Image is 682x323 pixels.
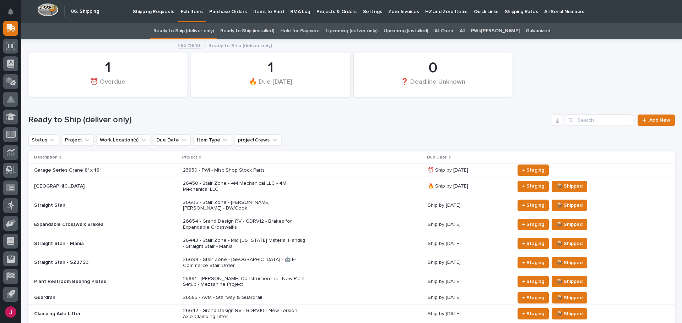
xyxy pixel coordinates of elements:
p: Description [34,154,58,161]
button: Notifications [3,4,18,19]
button: 📦 Shipped [552,181,587,192]
p: Expandable Crosswalk Brakes [34,222,158,228]
button: ← Staging [518,257,549,268]
p: Ready to Ship (deliver only) [209,41,272,49]
a: Add New [638,115,675,126]
p: 26443 - Stair Zone - Mid [US_STATE] Material Handlig - Straight Stair - Mania [183,238,307,250]
p: [GEOGRAPHIC_DATA] [34,183,158,189]
button: ← Staging [518,238,549,249]
h2: 06. Shipping [71,9,99,15]
span: 📦 Shipped [556,182,583,190]
button: 📦 Shipped [552,219,587,230]
p: Project [182,154,197,161]
a: Fab Items [178,41,201,49]
button: ← Staging [518,308,549,319]
button: Due Date [153,134,191,146]
div: Notifications [9,9,18,20]
button: ← Staging [518,165,549,176]
button: Status [28,134,59,146]
a: Ready to Ship (deliver only) [153,23,214,39]
span: 📦 Shipped [556,258,583,267]
button: users-avatar [3,305,18,319]
p: Ship by [DATE] [428,202,509,208]
p: Clamping Axle Lifter [34,311,158,317]
tr: Straight Stair26605 - Stair Zone - [PERSON_NAME] [PERSON_NAME] - BW/CookShip by [DATE]← Staging📦 ... [28,196,675,215]
span: ← Staging [522,201,544,210]
div: ❓ Deadline Unknown [366,78,501,93]
span: ← Staging [522,182,544,190]
p: ⏰ Ship by [DATE] [428,167,509,173]
button: ← Staging [518,276,549,287]
p: 26585 - AVM - Stairway & Guardrail [183,295,307,301]
input: Search [566,115,633,126]
p: Straight Stair - SZ3750 [34,260,158,266]
span: ← Staging [522,239,544,248]
span: ← Staging [522,294,544,302]
span: ← Staging [522,220,544,229]
a: Hold for Payment [280,23,320,39]
tr: Garage Series Crane 8' x 16'23850 - PWI - Misc Shop Stock Parts⏰ Ship by [DATE]← Staging [28,164,675,177]
a: All Open [434,23,453,39]
button: Project [62,134,94,146]
div: 0 [366,59,501,77]
span: Add New [649,118,670,123]
button: Work Location(s) [97,134,150,146]
button: ← Staging [518,200,549,211]
div: 🔥 Due [DATE] [203,78,338,93]
p: 26605 - Stair Zone - [PERSON_NAME] [PERSON_NAME] - BW/Cook [183,200,307,212]
span: ← Staging [522,277,544,286]
p: Due Date [427,154,447,161]
p: 26450 - Stair Zone - 4M Mechanical LLC - 4M Mechanical LLC [183,180,307,193]
button: 📦 Shipped [552,308,587,319]
p: 🔥 Ship by [DATE] [428,183,509,189]
p: Ship by [DATE] [428,260,509,266]
span: 📦 Shipped [556,294,583,302]
a: Upcoming (deliver only) [326,23,377,39]
p: Ship by [DATE] [428,279,509,285]
a: All [460,23,465,39]
a: PWI/[PERSON_NAME] [471,23,520,39]
button: 📦 Shipped [552,238,587,249]
tr: [GEOGRAPHIC_DATA]26450 - Stair Zone - 4M Mechanical LLC - 4M Mechanical LLC🔥 Ship by [DATE]← Stag... [28,177,675,196]
button: ← Staging [518,292,549,303]
span: 📦 Shipped [556,201,583,210]
tr: Plant Restroom Bearing Plates25891 - [PERSON_NAME] Construction Inc - New Plant Setup - Mezzanine... [28,272,675,291]
span: ← Staging [522,258,544,267]
tr: Straight Stair - Mania26443 - Stair Zone - Mid [US_STATE] Material Handlig - Straight Stair - Man... [28,234,675,253]
div: ⏰ Overdue [40,78,175,93]
button: projectCrews [235,134,281,146]
tr: Guardrail26585 - AVM - Stairway & GuardrailShip by [DATE]← Staging📦 Shipped [28,291,675,304]
tr: Straight Stair - SZ375026694 - Stair Zone - [GEOGRAPHIC_DATA] - 🤖 E-Commerce Stair OrderShip by [... [28,253,675,272]
a: Ready to Ship (installed) [220,23,274,39]
p: Ship by [DATE] [428,241,509,247]
p: 26694 - Stair Zone - [GEOGRAPHIC_DATA] - 🤖 E-Commerce Stair Order [183,257,307,269]
button: Item Type [194,134,232,146]
span: 📦 Shipped [556,310,583,318]
span: ← Staging [522,310,544,318]
button: ← Staging [518,219,549,230]
button: 📦 Shipped [552,276,587,287]
p: Guardrail [34,295,158,301]
button: 📦 Shipped [552,292,587,303]
p: Plant Restroom Bearing Plates [34,279,158,285]
p: Ship by [DATE] [428,311,509,317]
span: 📦 Shipped [556,239,583,248]
span: 📦 Shipped [556,277,583,286]
p: 25891 - [PERSON_NAME] Construction Inc - New Plant Setup - Mezzanine Project [183,276,307,288]
h1: Ready to Ship (deliver only) [28,115,549,125]
img: Workspace Logo [37,3,58,16]
p: 26642 - Grand Design RV - GDRV10 - New Torsion Axle Clamping Lifter [183,308,307,320]
p: 23850 - PWI - Misc Shop Stock Parts [183,167,307,173]
button: ← Staging [518,181,549,192]
p: Ship by [DATE] [428,295,509,301]
button: 📦 Shipped [552,257,587,268]
p: Garage Series Crane 8' x 16' [34,167,158,173]
a: Upcoming (installed) [384,23,428,39]
p: 26654 - Grand Design RV - GDRV12 - Brakes for Expandable Crosswalks [183,218,307,230]
button: 📦 Shipped [552,200,587,211]
p: Ship by [DATE] [428,222,509,228]
tr: Expandable Crosswalk Brakes26654 - Grand Design RV - GDRV12 - Brakes for Expandable CrosswalksShi... [28,215,675,234]
p: Straight Stair - Mania [34,241,158,247]
div: 1 [203,59,338,77]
